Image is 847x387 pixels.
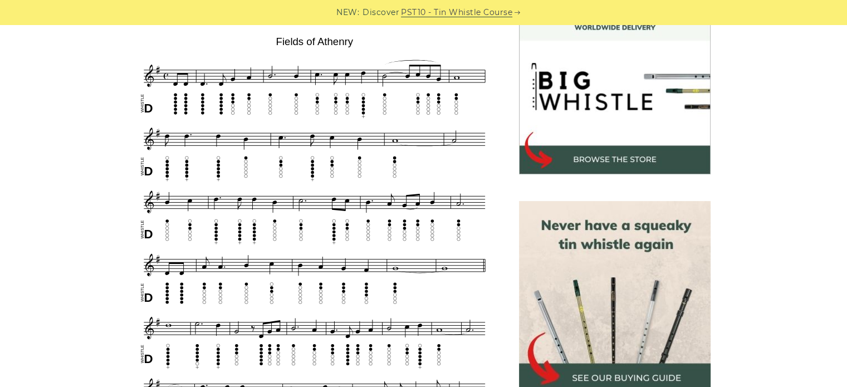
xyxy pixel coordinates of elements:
[336,6,359,19] span: NEW:
[363,6,399,19] span: Discover
[401,6,512,19] a: PST10 - Tin Whistle Course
